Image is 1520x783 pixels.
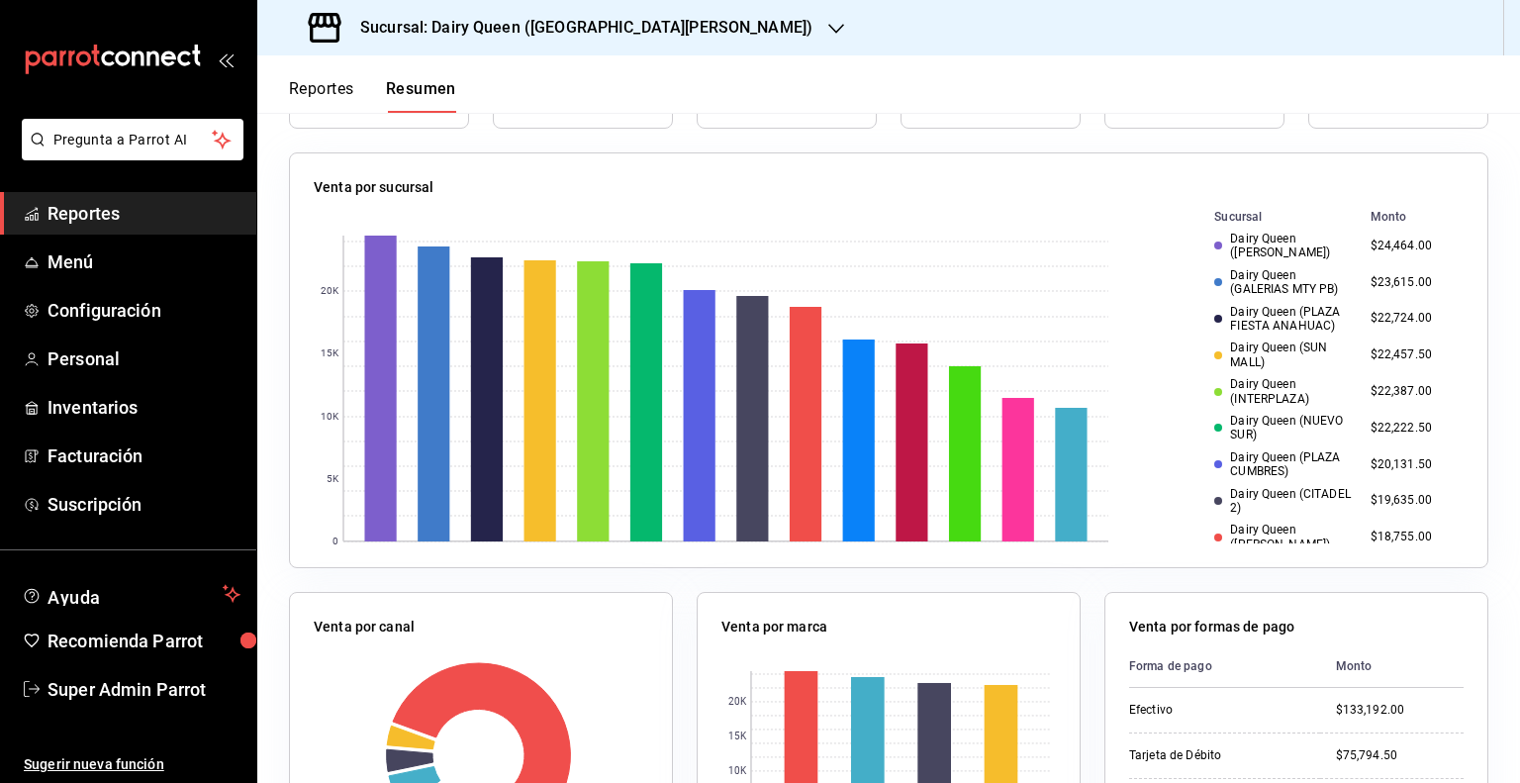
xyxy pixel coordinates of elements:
text: 15K [728,732,747,742]
div: Tarjeta de Débito [1129,747,1304,764]
text: 10K [728,766,747,777]
text: 15K [321,348,339,359]
text: 0 [332,537,338,547]
div: Dairy Queen ([PERSON_NAME]) [1214,232,1354,260]
div: navigation tabs [289,79,456,113]
span: Inventarios [47,394,240,421]
span: Facturación [47,442,240,469]
div: $75,794.50 [1336,747,1464,764]
div: Dairy Queen ([PERSON_NAME]) [1214,523,1354,551]
text: 20K [728,697,747,708]
div: Dairy Queen (CITADEL 2) [1214,487,1354,516]
span: Super Admin Parrot [47,676,240,703]
button: open_drawer_menu [218,51,234,67]
td: $22,457.50 [1363,337,1464,373]
div: Dairy Queen (SUN MALL) [1214,341,1354,369]
span: Sugerir nueva función [24,754,240,775]
span: Suscripción [47,491,240,518]
th: Forma de pago [1129,645,1320,688]
span: Reportes [47,200,240,227]
span: Pregunta a Parrot AI [53,130,213,150]
div: Dairy Queen (PLAZA CUMBRES) [1214,450,1354,479]
span: Personal [47,345,240,372]
th: Monto [1363,206,1464,228]
h3: Sucursal: Dairy Queen ([GEOGRAPHIC_DATA][PERSON_NAME]) [344,16,812,40]
span: Menú [47,248,240,275]
button: Pregunta a Parrot AI [22,119,243,160]
td: $22,387.00 [1363,373,1464,410]
div: Dairy Queen (PLAZA FIESTA ANAHUAC) [1214,305,1354,334]
text: 10K [321,412,339,423]
td: $22,724.00 [1363,301,1464,338]
td: $19,635.00 [1363,483,1464,520]
p: Venta por marca [721,617,827,637]
button: Resumen [386,79,456,113]
div: Dairy Queen (INTERPLAZA) [1214,377,1354,406]
div: $133,192.00 [1336,702,1464,719]
div: Dairy Queen (GALERIAS MTY PB) [1214,268,1354,297]
td: $20,131.50 [1363,446,1464,483]
div: Efectivo [1129,702,1304,719]
th: Sucursal [1183,206,1362,228]
span: Configuración [47,297,240,324]
td: $22,222.50 [1363,410,1464,446]
span: Recomienda Parrot [47,628,240,654]
a: Pregunta a Parrot AI [14,144,243,164]
th: Monto [1320,645,1464,688]
p: Venta por canal [314,617,415,637]
button: Reportes [289,79,354,113]
p: Venta por formas de pago [1129,617,1294,637]
p: Venta por sucursal [314,177,433,198]
span: Ayuda [47,582,215,606]
td: $24,464.00 [1363,228,1464,264]
div: Dairy Queen (NUEVO SUR) [1214,414,1354,442]
td: $23,615.00 [1363,264,1464,301]
text: 20K [321,286,339,297]
td: $18,755.00 [1363,519,1464,555]
text: 5K [327,474,339,485]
